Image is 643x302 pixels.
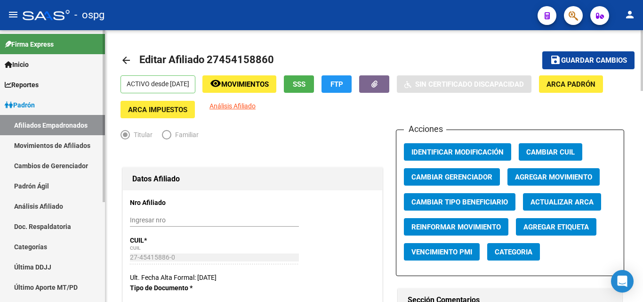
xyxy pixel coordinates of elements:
span: Sin Certificado Discapacidad [415,80,524,89]
div: Ult. Fecha Alta Formal: [DATE] [130,272,375,283]
p: Tipo de Documento * [130,283,203,293]
h1: Datos Afiliado [132,171,373,187]
button: Agregar Movimiento [507,168,600,186]
button: Cambiar Gerenciador [404,168,500,186]
button: Cambiar CUIL [519,143,582,161]
button: FTP [321,75,352,93]
p: ACTIVO desde [DATE] [121,75,195,93]
span: - ospg [74,5,104,25]
span: Titular [130,130,153,140]
mat-icon: arrow_back [121,55,132,66]
span: Categoria [495,248,532,256]
button: Movimientos [202,75,276,93]
span: Cambiar CUIL [526,148,575,156]
mat-icon: person [624,9,635,20]
button: SSS [284,75,314,93]
span: Cambiar Tipo Beneficiario [411,198,508,206]
div: Open Intercom Messenger [611,270,634,293]
button: Reinformar Movimiento [404,218,508,236]
button: Guardar cambios [542,51,635,69]
span: ARCA Impuestos [128,106,187,114]
span: Editar Afiliado 27454158860 [139,54,274,65]
mat-icon: remove_red_eye [210,78,221,89]
span: Análisis Afiliado [209,102,256,110]
span: Actualizar ARCA [530,198,594,206]
span: Padrón [5,100,35,110]
h3: Acciones [404,122,446,136]
span: Agregar Movimiento [515,173,592,181]
mat-radio-group: Elija una opción [121,133,208,140]
button: Vencimiento PMI [404,243,480,261]
span: Movimientos [221,80,269,89]
span: Agregar Etiqueta [523,223,589,231]
span: ARCA Padrón [547,80,595,89]
button: Categoria [487,243,540,261]
span: Familiar [171,130,199,140]
span: Reinformar Movimiento [411,223,501,231]
span: Cambiar Gerenciador [411,173,492,181]
span: Inicio [5,59,29,70]
span: FTP [330,80,343,89]
button: Identificar Modificación [404,143,511,161]
mat-icon: menu [8,9,19,20]
span: Identificar Modificación [411,148,504,156]
button: ARCA Impuestos [121,101,195,118]
button: Actualizar ARCA [523,193,601,211]
span: Reportes [5,80,39,90]
span: Firma Express [5,39,54,49]
button: Agregar Etiqueta [516,218,596,236]
p: CUIL [130,235,203,245]
button: Sin Certificado Discapacidad [397,75,531,93]
button: ARCA Padrón [539,75,603,93]
button: Cambiar Tipo Beneficiario [404,193,515,211]
span: Guardar cambios [561,57,627,65]
p: Nro Afiliado [130,197,203,208]
mat-icon: save [550,54,561,65]
span: Vencimiento PMI [411,248,472,256]
span: SSS [293,80,305,89]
